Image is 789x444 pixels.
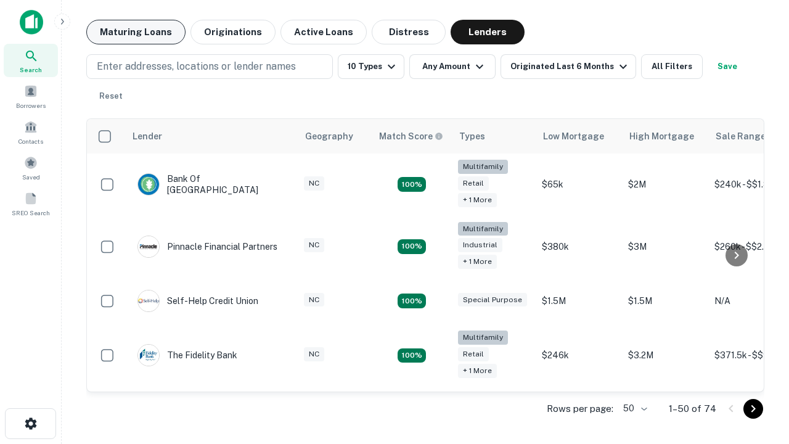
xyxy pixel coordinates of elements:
[458,364,497,378] div: + 1 more
[298,119,372,154] th: Geography
[86,20,186,44] button: Maturing Loans
[398,239,426,254] div: Matching Properties: 14, hasApolloMatch: undefined
[536,216,622,278] td: $380k
[622,216,708,278] td: $3M
[4,44,58,77] a: Search
[338,54,404,79] button: 10 Types
[22,172,40,182] span: Saved
[510,59,631,74] div: Originated Last 6 Months
[137,344,237,366] div: The Fidelity Bank
[629,129,694,144] div: High Mortgage
[379,129,443,143] div: Capitalize uses an advanced AI algorithm to match your search with the best lender. The match sco...
[398,177,426,192] div: Matching Properties: 17, hasApolloMatch: undefined
[536,277,622,324] td: $1.5M
[458,176,489,191] div: Retail
[459,129,485,144] div: Types
[451,20,525,44] button: Lenders
[138,236,159,257] img: picture
[4,115,58,149] a: Contacts
[458,160,508,174] div: Multifamily
[305,129,353,144] div: Geography
[543,129,604,144] div: Low Mortgage
[4,151,58,184] a: Saved
[536,154,622,216] td: $65k
[304,293,324,307] div: NC
[137,173,285,195] div: Bank Of [GEOGRAPHIC_DATA]
[622,324,708,387] td: $3.2M
[458,222,508,236] div: Multifamily
[138,174,159,195] img: picture
[669,401,716,416] p: 1–50 of 74
[190,20,276,44] button: Originations
[622,119,708,154] th: High Mortgage
[138,345,159,366] img: picture
[16,101,46,110] span: Borrowers
[125,119,298,154] th: Lender
[536,324,622,387] td: $246k
[716,129,766,144] div: Sale Range
[398,348,426,363] div: Matching Properties: 10, hasApolloMatch: undefined
[547,401,613,416] p: Rows per page:
[97,59,296,74] p: Enter addresses, locations or lender names
[20,10,43,35] img: capitalize-icon.png
[4,187,58,220] a: SREO Search
[137,290,258,312] div: Self-help Credit Union
[743,399,763,419] button: Go to next page
[458,238,502,252] div: Industrial
[452,119,536,154] th: Types
[12,208,50,218] span: SREO Search
[137,236,277,258] div: Pinnacle Financial Partners
[409,54,496,79] button: Any Amount
[641,54,703,79] button: All Filters
[379,129,441,143] h6: Match Score
[622,154,708,216] td: $2M
[501,54,636,79] button: Originated Last 6 Months
[458,293,527,307] div: Special Purpose
[727,306,789,365] iframe: Chat Widget
[138,290,159,311] img: picture
[458,255,497,269] div: + 1 more
[618,400,649,417] div: 50
[536,119,622,154] th: Low Mortgage
[372,119,452,154] th: Capitalize uses an advanced AI algorithm to match your search with the best lender. The match sco...
[708,54,747,79] button: Save your search to get updates of matches that match your search criteria.
[4,80,58,113] a: Borrowers
[398,294,426,308] div: Matching Properties: 11, hasApolloMatch: undefined
[91,84,131,109] button: Reset
[304,238,324,252] div: NC
[304,347,324,361] div: NC
[622,277,708,324] td: $1.5M
[458,331,508,345] div: Multifamily
[18,136,43,146] span: Contacts
[372,20,446,44] button: Distress
[458,347,489,361] div: Retail
[304,176,324,191] div: NC
[20,65,42,75] span: Search
[280,20,367,44] button: Active Loans
[458,193,497,207] div: + 1 more
[133,129,162,144] div: Lender
[86,54,333,79] button: Enter addresses, locations or lender names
